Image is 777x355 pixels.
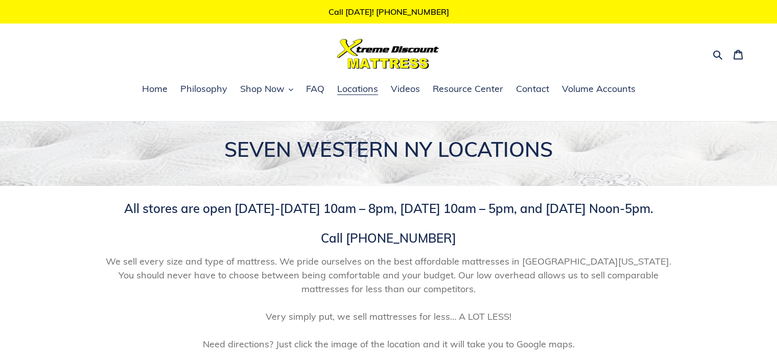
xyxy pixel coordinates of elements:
[332,82,383,97] a: Locations
[137,82,173,97] a: Home
[557,82,641,97] a: Volume Accounts
[301,82,329,97] a: FAQ
[562,83,635,95] span: Volume Accounts
[337,39,439,69] img: Xtreme Discount Mattress
[224,136,553,162] span: SEVEN WESTERN NY LOCATIONS
[337,83,378,95] span: Locations
[433,83,503,95] span: Resource Center
[511,82,554,97] a: Contact
[386,82,425,97] a: Videos
[240,83,285,95] span: Shop Now
[428,82,508,97] a: Resource Center
[180,83,227,95] span: Philosophy
[124,201,653,246] span: All stores are open [DATE]-[DATE] 10am – 8pm, [DATE] 10am – 5pm, and [DATE] Noon-5pm. Call [PHONE...
[306,83,324,95] span: FAQ
[516,83,549,95] span: Contact
[235,82,298,97] button: Shop Now
[391,83,420,95] span: Videos
[98,254,680,351] span: We sell every size and type of mattress. We pride ourselves on the best affordable mattresses in ...
[142,83,168,95] span: Home
[175,82,232,97] a: Philosophy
